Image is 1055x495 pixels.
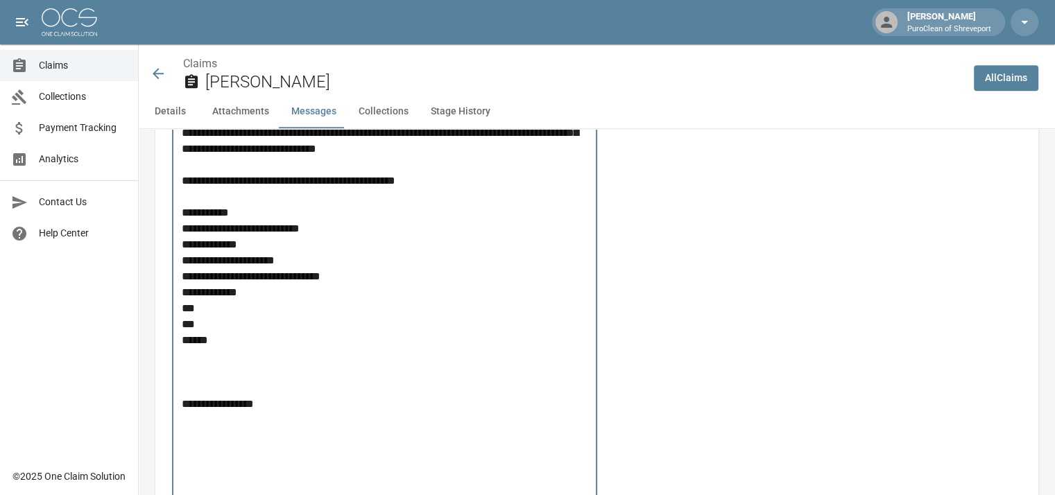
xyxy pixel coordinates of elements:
nav: breadcrumb [183,55,963,72]
button: Details [139,95,201,128]
span: Analytics [39,152,127,166]
img: ocs-logo-white-transparent.png [42,8,97,36]
a: AllClaims [974,65,1038,91]
button: open drawer [8,8,36,36]
span: Help Center [39,226,127,241]
span: Contact Us [39,195,127,209]
p: PuroClean of Shreveport [907,24,991,35]
div: © 2025 One Claim Solution [12,469,126,483]
button: Collections [348,95,420,128]
h2: [PERSON_NAME] [205,72,963,92]
a: Claims [183,57,217,70]
span: Collections [39,89,127,104]
button: Messages [280,95,348,128]
span: Payment Tracking [39,121,127,135]
div: anchor tabs [139,95,1055,128]
span: Claims [39,58,127,73]
div: [PERSON_NAME] [902,10,997,35]
button: Attachments [201,95,280,128]
button: Stage History [420,95,501,128]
